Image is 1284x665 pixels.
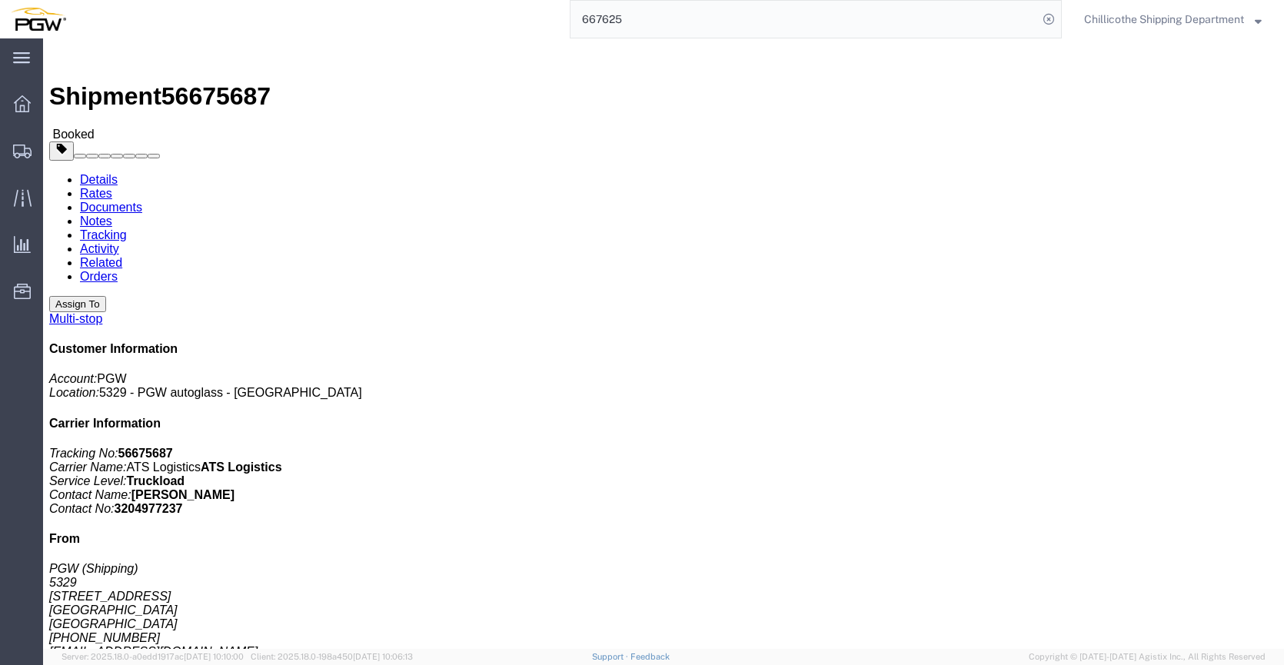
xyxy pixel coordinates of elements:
[1083,10,1262,28] button: Chillicothe Shipping Department
[43,38,1284,649] iframe: FS Legacy Container
[592,652,630,661] a: Support
[353,652,413,661] span: [DATE] 10:06:13
[570,1,1038,38] input: Search for shipment number, reference number
[1084,11,1244,28] span: Chillicothe Shipping Department
[11,8,66,31] img: logo
[1029,650,1266,663] span: Copyright © [DATE]-[DATE] Agistix Inc., All Rights Reserved
[630,652,670,661] a: Feedback
[62,652,244,661] span: Server: 2025.18.0-a0edd1917ac
[251,652,413,661] span: Client: 2025.18.0-198a450
[184,652,244,661] span: [DATE] 10:10:00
